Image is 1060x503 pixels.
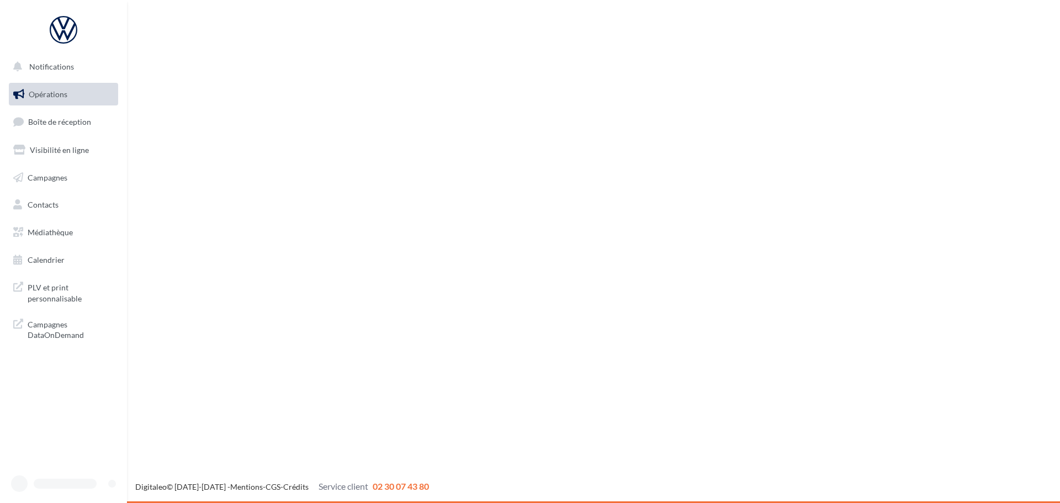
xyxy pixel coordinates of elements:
a: PLV et print personnalisable [7,276,120,308]
span: Contacts [28,200,59,209]
a: Campagnes DataOnDemand [7,313,120,345]
a: Opérations [7,83,120,106]
a: Médiathèque [7,221,120,244]
span: Campagnes DataOnDemand [28,317,114,341]
a: Contacts [7,193,120,216]
a: Digitaleo [135,482,167,491]
span: PLV et print personnalisable [28,280,114,304]
a: Campagnes [7,166,120,189]
span: Opérations [29,89,67,99]
button: Notifications [7,55,116,78]
a: Boîte de réception [7,110,120,134]
span: Visibilité en ligne [30,145,89,155]
a: Visibilité en ligne [7,139,120,162]
span: 02 30 07 43 80 [373,481,429,491]
a: Calendrier [7,248,120,272]
span: Calendrier [28,255,65,264]
span: Notifications [29,62,74,71]
a: CGS [266,482,280,491]
a: Crédits [283,482,309,491]
span: © [DATE]-[DATE] - - - [135,482,429,491]
a: Mentions [230,482,263,491]
span: Médiathèque [28,227,73,237]
span: Campagnes [28,172,67,182]
span: Boîte de réception [28,117,91,126]
span: Service client [319,481,368,491]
